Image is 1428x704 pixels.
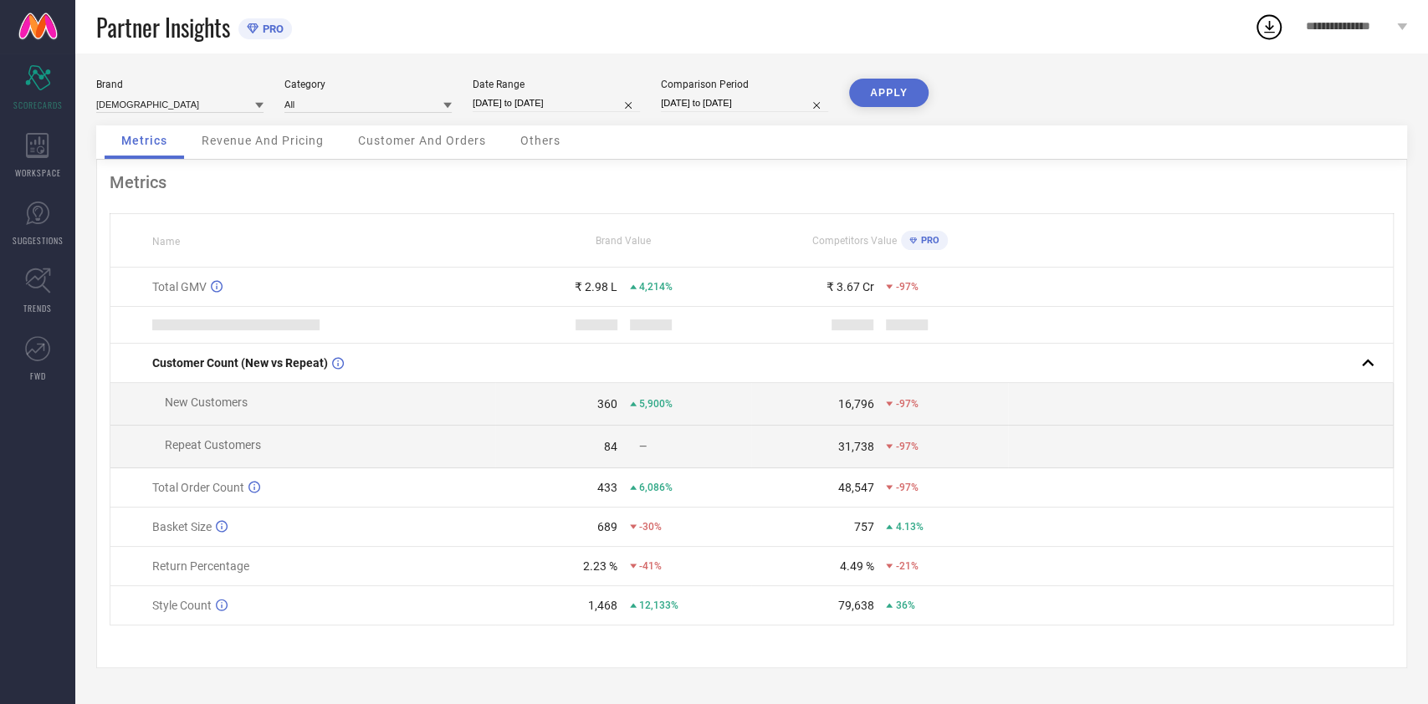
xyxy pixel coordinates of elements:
span: SCORECARDS [13,99,63,111]
div: Open download list [1254,12,1284,42]
div: 1,468 [588,599,617,612]
span: Total Order Count [152,481,244,494]
input: Select comparison period [661,94,828,112]
div: ₹ 2.98 L [575,280,617,293]
span: TRENDS [23,302,52,314]
div: Metrics [110,172,1394,192]
span: WORKSPACE [15,166,61,179]
div: 79,638 [837,599,873,612]
div: Category [284,79,452,90]
div: 4.49 % [839,559,873,573]
span: New Customers [165,395,248,409]
span: SUGGESTIONS [13,234,64,247]
span: 36% [895,599,914,611]
div: ₹ 3.67 Cr [826,280,873,293]
span: PRO [258,23,284,35]
input: Select date range [473,94,640,112]
div: 2.23 % [583,559,617,573]
span: 6,086% [639,482,673,493]
span: FWD [30,370,46,382]
div: Date Range [473,79,640,90]
div: 360 [597,397,617,411]
span: -97% [895,482,918,493]
span: Competitors Value [812,235,897,247]
span: Revenue And Pricing [202,134,324,147]
span: 12,133% [639,599,678,611]
div: 48,547 [837,481,873,494]
span: Customer And Orders [358,134,486,147]
span: Brand Value [596,235,651,247]
div: Brand [96,79,264,90]
span: Customer Count (New vs Repeat) [152,356,328,370]
span: 5,900% [639,398,673,410]
div: 31,738 [837,440,873,453]
span: 4,214% [639,281,673,293]
div: Comparison Period [661,79,828,90]
span: 4.13% [895,521,923,533]
span: Total GMV [152,280,207,293]
div: 16,796 [837,397,873,411]
span: -41% [639,560,662,572]
div: 84 [604,440,617,453]
span: Basket Size [152,520,212,533]
span: -21% [895,560,918,572]
span: -30% [639,521,662,533]
span: -97% [895,398,918,410]
span: -97% [895,441,918,452]
span: Partner Insights [96,10,230,44]
span: Metrics [121,134,167,147]
span: PRO [917,235,939,246]
span: Others [520,134,560,147]
span: Repeat Customers [165,438,261,451]
span: -97% [895,281,918,293]
span: Style Count [152,599,212,612]
div: 433 [597,481,617,494]
div: 689 [597,520,617,533]
span: Return Percentage [152,559,249,573]
button: APPLY [849,79,929,107]
span: — [639,441,647,452]
div: 757 [853,520,873,533]
span: Name [152,236,180,247]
